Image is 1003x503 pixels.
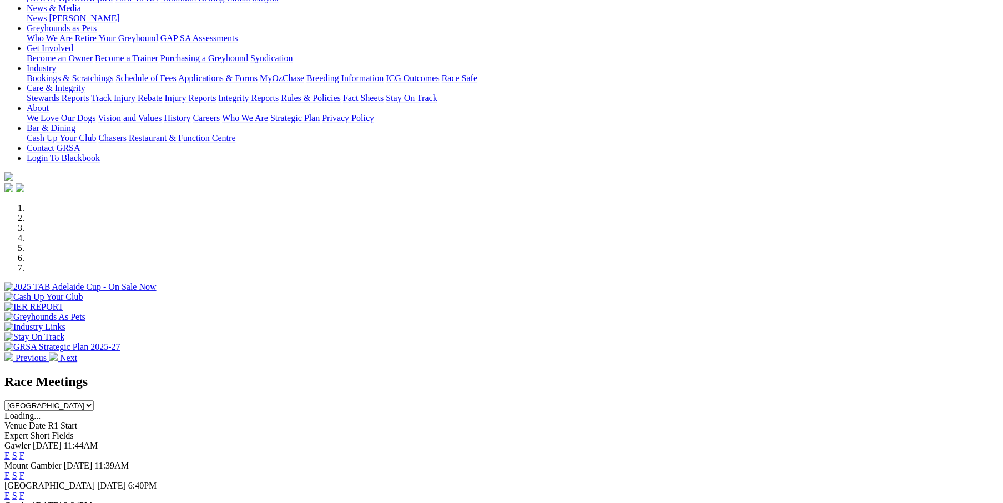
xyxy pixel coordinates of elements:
a: Bar & Dining [27,123,75,133]
a: Bookings & Scratchings [27,73,113,83]
a: Become an Owner [27,53,93,63]
a: Retire Your Greyhound [75,33,158,43]
span: Gawler [4,441,31,450]
div: Care & Integrity [27,93,999,103]
a: Track Injury Rebate [91,93,162,103]
a: F [19,451,24,460]
a: Race Safe [441,73,477,83]
img: logo-grsa-white.png [4,172,13,181]
a: S [12,451,17,460]
a: Stay On Track [386,93,437,103]
a: About [27,103,49,113]
div: About [27,113,999,123]
div: News & Media [27,13,999,23]
a: Purchasing a Greyhound [160,53,248,63]
a: News & Media [27,3,81,13]
span: [DATE] [64,461,93,470]
span: Venue [4,421,27,430]
div: Get Involved [27,53,999,63]
a: Fact Sheets [343,93,384,103]
div: Greyhounds as Pets [27,33,999,43]
a: News [27,13,47,23]
a: Care & Integrity [27,83,85,93]
a: Industry [27,63,56,73]
a: Get Involved [27,43,73,53]
a: Who We Are [27,33,73,43]
a: S [12,471,17,480]
a: Become a Trainer [95,53,158,63]
a: Breeding Information [306,73,384,83]
a: History [164,113,190,123]
a: Careers [193,113,220,123]
div: Bar & Dining [27,133,999,143]
a: S [12,491,17,500]
span: 6:40PM [128,481,157,490]
a: Cash Up Your Club [27,133,96,143]
a: E [4,451,10,460]
img: facebook.svg [4,183,13,192]
a: Login To Blackbook [27,153,100,163]
span: 11:44AM [64,441,98,450]
a: Chasers Restaurant & Function Centre [98,133,235,143]
a: Integrity Reports [218,93,279,103]
a: Vision and Values [98,113,162,123]
span: 11:39AM [94,461,129,470]
img: GRSA Strategic Plan 2025-27 [4,342,120,352]
img: Greyhounds As Pets [4,312,85,322]
span: [DATE] [97,481,126,490]
img: chevron-right-pager-white.svg [49,352,58,361]
span: Expert [4,431,28,440]
a: Privacy Policy [322,113,374,123]
span: Short [31,431,50,440]
a: Previous [4,353,49,363]
a: Syndication [250,53,293,63]
img: 2025 TAB Adelaide Cup - On Sale Now [4,282,157,292]
a: Stewards Reports [27,93,89,103]
span: Date [29,421,46,430]
span: Loading... [4,411,41,420]
a: Contact GRSA [27,143,80,153]
span: Next [60,353,77,363]
a: [PERSON_NAME] [49,13,119,23]
img: IER REPORT [4,302,63,312]
a: E [4,471,10,480]
a: We Love Our Dogs [27,113,95,123]
a: Next [49,353,77,363]
img: Cash Up Your Club [4,292,83,302]
a: Rules & Policies [281,93,341,103]
a: Injury Reports [164,93,216,103]
img: twitter.svg [16,183,24,192]
span: R1 Start [48,421,77,430]
a: F [19,471,24,480]
a: ICG Outcomes [386,73,439,83]
span: Fields [52,431,73,440]
div: Industry [27,73,999,83]
a: Who We Are [222,113,268,123]
span: [GEOGRAPHIC_DATA] [4,481,95,490]
a: MyOzChase [260,73,304,83]
img: chevron-left-pager-white.svg [4,352,13,361]
a: Applications & Forms [178,73,258,83]
h2: Race Meetings [4,374,999,389]
a: E [4,491,10,500]
span: [DATE] [33,441,62,450]
a: F [19,491,24,500]
a: GAP SA Assessments [160,33,238,43]
img: Industry Links [4,322,65,332]
img: Stay On Track [4,332,64,342]
a: Greyhounds as Pets [27,23,97,33]
span: Mount Gambier [4,461,62,470]
span: Previous [16,353,47,363]
a: Strategic Plan [270,113,320,123]
a: Schedule of Fees [115,73,176,83]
